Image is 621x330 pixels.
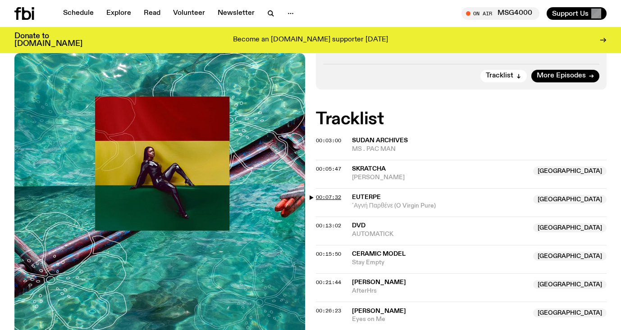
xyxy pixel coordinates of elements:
[386,46,430,54] strong: BLACK STAR
[138,7,166,20] a: Read
[537,72,586,79] span: More Episodes
[352,230,528,239] span: AUTOMATICK
[316,137,341,144] span: 00:03:00
[316,223,341,228] button: 00:13:02
[316,280,341,285] button: 00:21:44
[547,7,607,20] button: Support Us
[486,72,513,79] span: Tracklist
[316,138,341,143] button: 00:03:00
[58,7,99,20] a: Schedule
[531,70,599,82] a: More Episodes
[316,222,341,229] span: 00:13:02
[212,7,260,20] a: Newsletter
[533,308,607,317] span: [GEOGRAPHIC_DATA]
[533,167,607,176] span: [GEOGRAPHIC_DATA]
[438,46,466,54] strong: Amaarae
[352,287,528,295] span: AfterHrs
[316,194,341,201] span: 00:07:32
[316,307,341,314] span: 00:26:23
[316,165,341,172] span: 00:05:47
[316,111,607,127] h2: Tracklist
[533,252,607,261] span: [GEOGRAPHIC_DATA]
[352,315,528,324] span: Eyes on Me
[316,167,341,172] button: 00:05:47
[14,32,82,48] h3: Donate to [DOMAIN_NAME]
[352,222,365,229] span: DVD
[316,252,341,257] button: 00:15:50
[352,308,406,314] span: [PERSON_NAME]
[316,279,341,286] span: 00:21:44
[352,202,528,210] span: ´Αγνή Παρθένε (O Virgin Pure)
[352,279,406,285] span: [PERSON_NAME]
[480,70,527,82] button: Tracklist
[552,9,589,18] span: Support Us
[316,250,341,258] span: 00:15:50
[533,280,607,289] span: [GEOGRAPHIC_DATA]
[461,7,539,20] button: On AirMSG4000
[533,195,607,204] span: [GEOGRAPHIC_DATA]
[533,223,607,232] span: [GEOGRAPHIC_DATA]
[352,173,528,182] span: [PERSON_NAME]
[168,7,210,20] a: Volunteer
[101,7,137,20] a: Explore
[352,251,406,257] span: Ceramic Model
[352,137,408,144] span: Sudan Archives
[352,166,386,172] span: Skratcha
[233,36,388,44] p: Become an [DOMAIN_NAME] supporter [DATE]
[352,194,381,200] span: Euterpe
[316,195,341,200] button: 00:07:32
[352,145,607,154] span: MS . PAC MAN
[352,258,528,267] span: Stay Empty
[316,308,341,313] button: 00:26:23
